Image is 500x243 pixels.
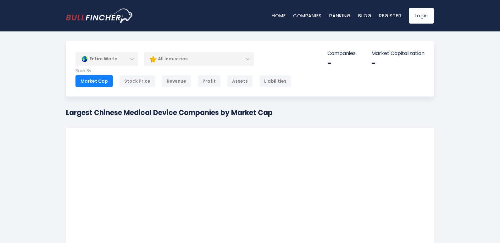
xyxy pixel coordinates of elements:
[119,75,155,87] div: Stock Price
[197,75,221,87] div: Profit
[409,8,434,24] a: Login
[75,52,138,66] div: Entire World
[272,12,286,19] a: Home
[75,68,292,74] p: Rank By
[66,8,134,23] img: bullfincher logo
[293,12,322,19] a: Companies
[371,58,425,68] div: -
[75,75,113,87] div: Market Cap
[66,108,273,118] h1: Largest Chinese Medical Device Companies by Market Cap
[358,12,371,19] a: Blog
[144,52,254,66] div: All Industries
[371,50,425,57] p: Market Capitalization
[162,75,191,87] div: Revenue
[227,75,253,87] div: Assets
[259,75,292,87] div: Liabilities
[327,50,356,57] p: Companies
[327,58,356,68] div: -
[66,8,134,23] a: Go to homepage
[379,12,401,19] a: Register
[329,12,351,19] a: Ranking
